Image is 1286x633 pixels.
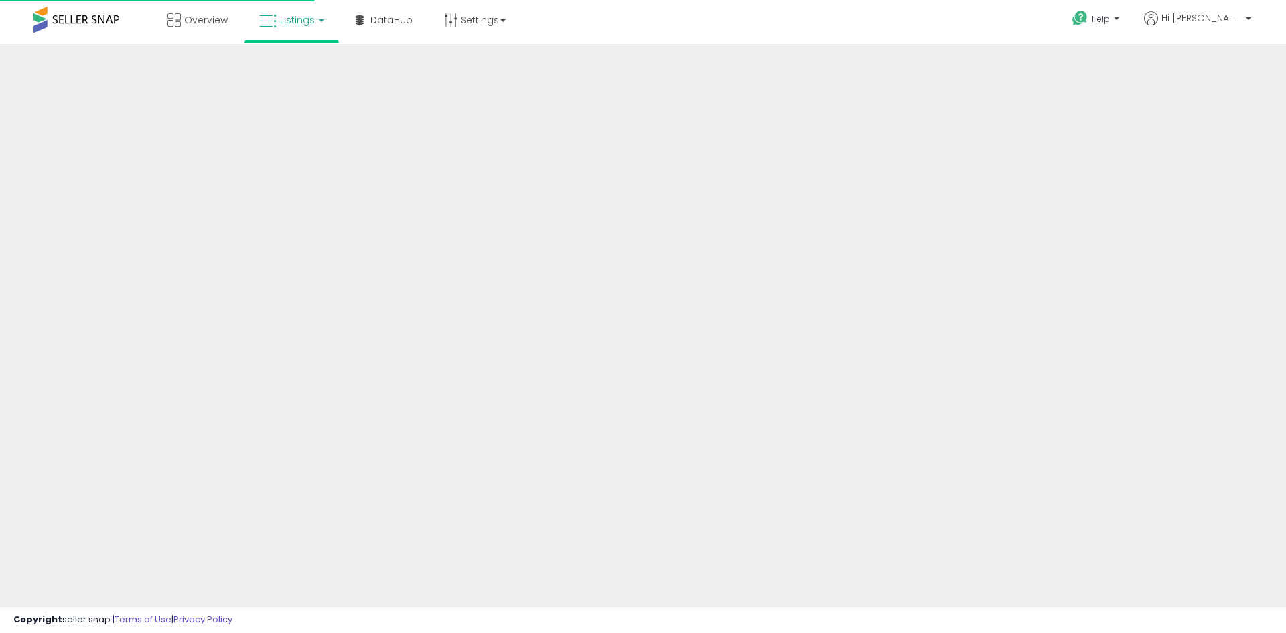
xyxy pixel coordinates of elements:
span: Hi [PERSON_NAME] [1161,11,1242,25]
span: DataHub [370,13,413,27]
span: Help [1092,13,1110,25]
i: Get Help [1072,10,1088,27]
span: Overview [184,13,228,27]
span: Listings [280,13,315,27]
a: Hi [PERSON_NAME] [1144,11,1251,42]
